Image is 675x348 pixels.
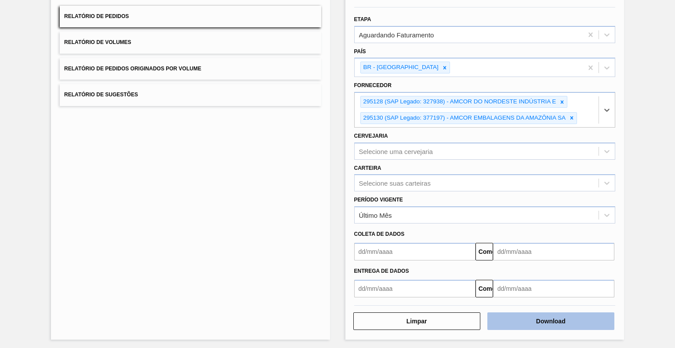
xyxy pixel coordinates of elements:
[359,147,433,155] font: Selecione uma cervejaria
[536,318,566,325] font: Download
[60,32,321,53] button: Relatório de Volumes
[406,318,427,325] font: Limpar
[354,280,475,297] input: dd/mm/aaaa
[60,58,321,80] button: Relatório de Pedidos Originados por Volume
[475,280,493,297] button: Comeu
[60,6,321,27] button: Relatório de Pedidos
[479,248,499,255] font: Comeu
[487,312,614,330] button: Download
[363,114,566,121] font: 295130 (SAP Legado: 377197) - AMCOR EMBALAGENS DA AMAZÔNIA SA
[493,280,614,297] input: dd/mm/aaaa
[64,13,129,19] font: Relatório de Pedidos
[64,40,131,46] font: Relatório de Volumes
[354,48,366,55] font: País
[60,84,321,106] button: Relatório de Sugestões
[354,268,409,274] font: Entrega de dados
[475,243,493,260] button: Comeu
[64,92,138,98] font: Relatório de Sugestões
[363,98,556,105] font: 295128 (SAP Legado: 327938) - AMCOR DO NORDESTE INDÚSTRIA E
[354,197,403,203] font: Período Vigente
[354,165,381,171] font: Carteira
[354,243,475,260] input: dd/mm/aaaa
[354,133,388,139] font: Cervejaria
[354,16,371,22] font: Etapa
[359,179,431,187] font: Selecione suas carteiras
[354,82,392,88] font: Fornecedor
[359,212,392,219] font: Último Mês
[354,231,405,237] font: Coleta de dados
[64,66,201,72] font: Relatório de Pedidos Originados por Volume
[359,31,434,38] font: Aguardando Faturamento
[493,243,614,260] input: dd/mm/aaaa
[479,285,499,292] font: Comeu
[363,64,439,70] font: BR - [GEOGRAPHIC_DATA]
[353,312,480,330] button: Limpar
